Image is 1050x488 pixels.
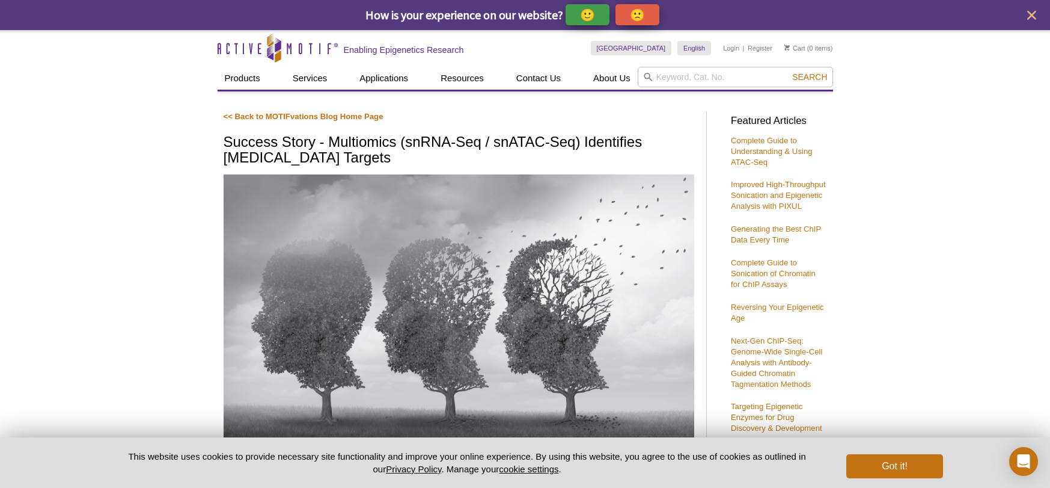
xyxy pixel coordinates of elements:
[731,136,813,167] a: Complete Guide to Understanding & Using ATAC-Seq
[723,44,739,52] a: Login
[731,180,826,211] a: Improved High-Throughput Sonication and Epigenetic Analysis with PIXUL
[731,224,821,244] a: Generating the Best ChIP Data Every Time
[731,402,822,433] a: Targeting Epigenetic Enzymes for Drug Discovery & Development
[784,41,833,55] li: (0 items)
[285,67,335,90] a: Services
[224,112,383,121] a: << Back to MOTIFvations Blog Home Page
[792,72,827,82] span: Search
[731,336,822,389] a: Next-Gen ChIP-Seq: Genome-Wide Single-Cell Analysis with Antibody-Guided Chromatin Tagmentation M...
[1024,8,1039,23] button: close
[630,7,645,22] p: 🙁
[591,41,672,55] a: [GEOGRAPHIC_DATA]
[580,7,595,22] p: 🙂
[784,44,805,52] a: Cart
[218,67,267,90] a: Products
[509,67,568,90] a: Contact Us
[344,45,464,55] h2: Enabling Epigenetics Research
[386,464,441,474] a: Privacy Policy
[846,454,942,478] button: Got it!
[586,67,638,90] a: About Us
[743,41,745,55] li: |
[1009,447,1038,476] div: Open Intercom Messenger
[365,7,563,22] span: How is your experience on our website?
[352,67,415,90] a: Applications
[224,175,694,457] img: Trees losing leaves
[499,464,558,474] button: cookie settings
[108,450,827,475] p: This website uses cookies to provide necessary site functionality and improve your online experie...
[784,45,790,51] img: Your Cart
[731,303,824,323] a: Reversing Your Epigenetic Age
[638,67,833,87] input: Keyword, Cat. No.
[433,67,491,90] a: Resources
[789,72,831,82] button: Search
[677,41,711,55] a: English
[224,134,694,167] h1: Success Story - Multiomics (snRNA-Seq / snATAC-Seq) Identifies [MEDICAL_DATA] Targets
[748,44,772,52] a: Register
[731,116,827,126] h3: Featured Articles
[731,258,816,289] a: Complete Guide to Sonication of Chromatin for ChIP Assays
